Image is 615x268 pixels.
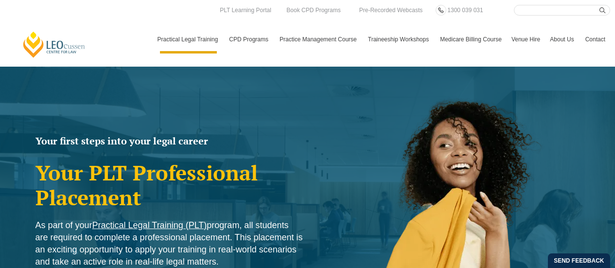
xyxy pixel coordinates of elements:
a: [PERSON_NAME] Centre for Law [22,31,87,58]
span: As part of your program, all students are required to complete a professional placement. This pla... [35,220,303,267]
span: 1300 039 031 [447,7,483,14]
a: Venue Hire [507,25,545,54]
a: Practice Management Course [275,25,363,54]
a: Traineeship Workshops [363,25,435,54]
a: Practical Legal Training [153,25,225,54]
a: Book CPD Programs [284,5,343,16]
iframe: LiveChat chat widget [550,203,591,244]
a: 1300 039 031 [445,5,485,16]
h1: Your PLT Professional Placement [35,161,303,210]
a: CPD Programs [224,25,275,54]
a: Contact [580,25,610,54]
h2: Your first steps into your legal career [35,136,303,146]
a: PLT Learning Portal [217,5,274,16]
a: Pre-Recorded Webcasts [357,5,425,16]
a: About Us [545,25,580,54]
a: Practical Legal Training (PLT) [92,220,207,230]
a: Medicare Billing Course [435,25,507,54]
